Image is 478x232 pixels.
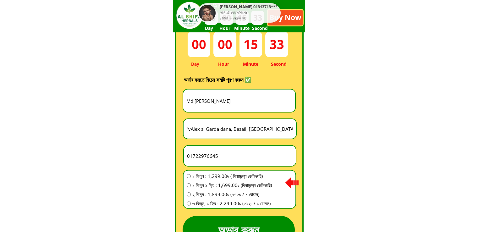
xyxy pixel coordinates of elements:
span: ১ কিনুন ১ ফ্রি : 1,699.00৳ (বিনামূল্যে ডেলিভারি) [192,181,272,189]
span: ১ কিনুন : 1,299.00৳ ( বিনামূল্যে ডেলিভারি) [192,172,272,180]
p: Buy Now [268,10,303,25]
span: ২ কিনুন : 1,899.00৳ (৭৭৫৳ / ১ বোতল) [192,191,272,198]
span: ৩ কিনুন, ১ ফ্রি : 2,299.00৳ (৫১২৳ / ১ বোতল) [192,200,272,207]
input: সম্পূর্ণ ঠিকানা বিবরণ * [185,119,294,139]
input: আপনার নাম লিখুন * [185,90,294,112]
div: [PERSON_NAME] 01313713*** [220,5,279,10]
h3: Day Hour Minute Second [205,25,291,32]
input: আপনার মোবাইল নাম্বার * [185,146,294,166]
div: ১ মিনিট ২০ সেকেন্ড আগে [220,15,247,21]
h3: Day Hour Minute Second [191,61,290,68]
div: আমি ১টা বোতল কিনেছি [220,10,279,15]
